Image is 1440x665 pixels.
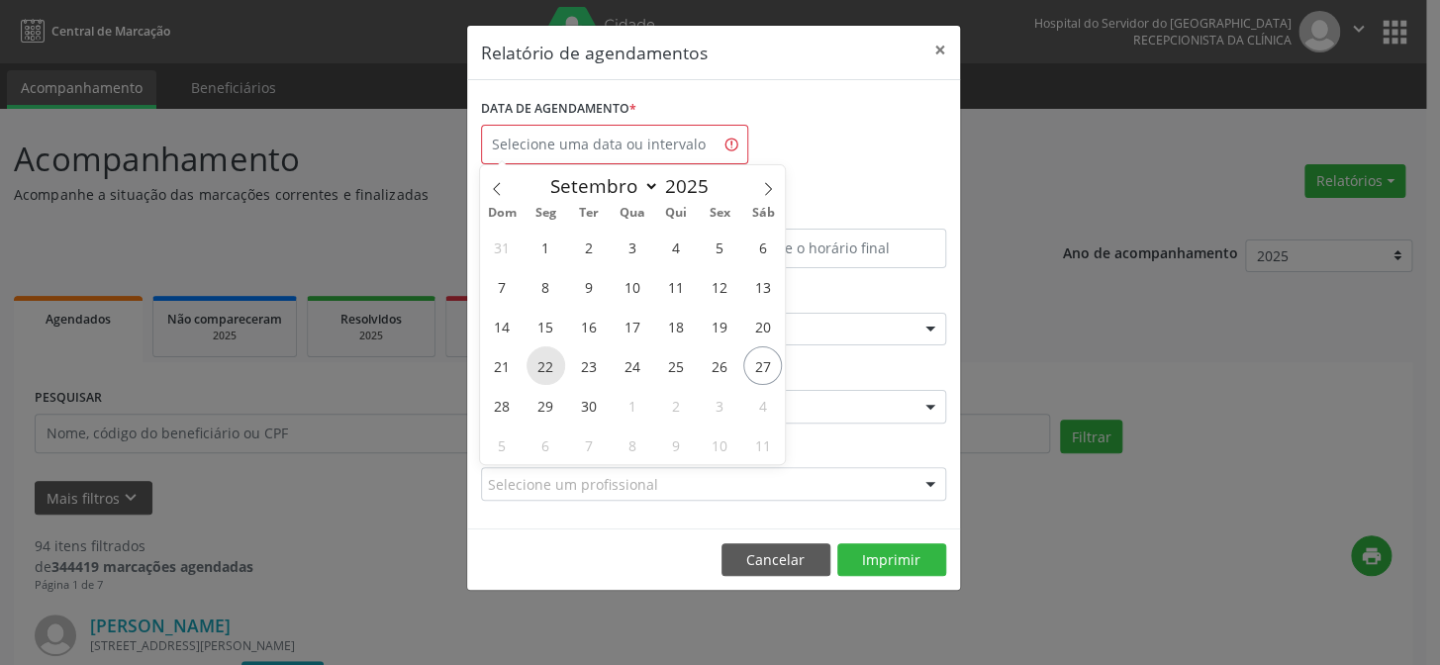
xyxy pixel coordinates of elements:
[700,386,738,425] span: Outubro 3, 2025
[570,307,609,345] span: Setembro 16, 2025
[527,267,565,306] span: Setembro 8, 2025
[743,346,782,385] span: Setembro 27, 2025
[614,426,652,464] span: Outubro 8, 2025
[570,426,609,464] span: Outubro 7, 2025
[743,228,782,266] span: Setembro 6, 2025
[741,207,785,220] span: Sáb
[483,267,522,306] span: Setembro 7, 2025
[614,267,652,306] span: Setembro 10, 2025
[657,346,696,385] span: Setembro 25, 2025
[657,267,696,306] span: Setembro 11, 2025
[540,172,659,200] select: Month
[611,207,654,220] span: Qua
[657,386,696,425] span: Outubro 2, 2025
[483,346,522,385] span: Setembro 21, 2025
[614,228,652,266] span: Setembro 3, 2025
[480,207,524,220] span: Dom
[657,426,696,464] span: Outubro 9, 2025
[488,474,658,495] span: Selecione um profissional
[700,426,738,464] span: Outubro 10, 2025
[483,307,522,345] span: Setembro 14, 2025
[567,207,611,220] span: Ter
[743,426,782,464] span: Outubro 11, 2025
[837,543,946,577] button: Imprimir
[654,207,698,220] span: Qui
[483,228,522,266] span: Agosto 31, 2025
[700,307,738,345] span: Setembro 19, 2025
[659,173,724,199] input: Year
[483,426,522,464] span: Outubro 5, 2025
[483,386,522,425] span: Setembro 28, 2025
[719,198,946,229] label: ATÉ
[698,207,741,220] span: Sex
[527,386,565,425] span: Setembro 29, 2025
[527,228,565,266] span: Setembro 1, 2025
[743,386,782,425] span: Outubro 4, 2025
[570,267,609,306] span: Setembro 9, 2025
[570,228,609,266] span: Setembro 2, 2025
[700,346,738,385] span: Setembro 26, 2025
[657,228,696,266] span: Setembro 4, 2025
[481,94,636,125] label: DATA DE AGENDAMENTO
[570,346,609,385] span: Setembro 23, 2025
[700,267,738,306] span: Setembro 12, 2025
[524,207,567,220] span: Seg
[614,307,652,345] span: Setembro 17, 2025
[721,543,830,577] button: Cancelar
[700,228,738,266] span: Setembro 5, 2025
[657,307,696,345] span: Setembro 18, 2025
[614,346,652,385] span: Setembro 24, 2025
[527,307,565,345] span: Setembro 15, 2025
[481,125,748,164] input: Selecione uma data ou intervalo
[481,40,708,65] h5: Relatório de agendamentos
[527,426,565,464] span: Outubro 6, 2025
[614,386,652,425] span: Outubro 1, 2025
[527,346,565,385] span: Setembro 22, 2025
[743,267,782,306] span: Setembro 13, 2025
[920,26,960,74] button: Close
[570,386,609,425] span: Setembro 30, 2025
[743,307,782,345] span: Setembro 20, 2025
[719,229,946,268] input: Selecione o horário final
